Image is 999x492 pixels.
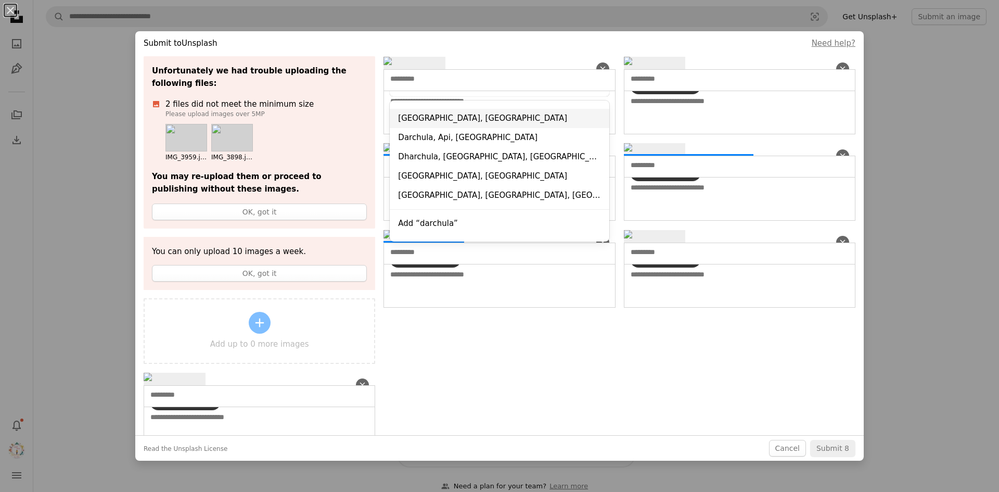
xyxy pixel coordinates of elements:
[211,124,253,152] img: a63dcf17-7027-4f75-bdf3-1bd5f9175508
[390,109,609,128] div: [GEOGRAPHIC_DATA], [GEOGRAPHIC_DATA]
[152,170,367,195] p: You may re-upload them or proceed to publishing without these images.
[152,65,367,90] p: Unfortunately we had trouble uploading the following files:
[390,128,609,147] div: Darchula, Api, [GEOGRAPHIC_DATA]
[390,147,609,167] div: Dharchula, [GEOGRAPHIC_DATA], [GEOGRAPHIC_DATA]
[165,110,314,119] p: Please upload images over 5MP
[152,265,367,282] button: OK, got it
[144,445,227,453] a: Read the Unsplash License
[390,214,609,233] div: Add “darchula”
[812,39,855,48] a: Need help?
[165,124,207,152] img: a0e613d4-a80a-47f5-98e0-f9fc43835415
[210,312,309,350] div: Add up to 0 more images
[390,167,609,186] div: [GEOGRAPHIC_DATA], [GEOGRAPHIC_DATA]
[769,440,806,457] button: Cancel
[810,440,855,457] button: Submit 8
[152,245,367,258] h4: You can only upload 10 images a week.
[165,98,314,110] p: 2 files did not meet the minimum size
[144,37,217,49] h4: Submit to Unsplash
[211,154,253,162] div: IMG_3898.jpg
[390,186,609,205] div: [GEOGRAPHIC_DATA], [GEOGRAPHIC_DATA], [GEOGRAPHIC_DATA]
[152,204,367,220] button: OK, got it
[165,154,207,162] div: IMG_3959.jpg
